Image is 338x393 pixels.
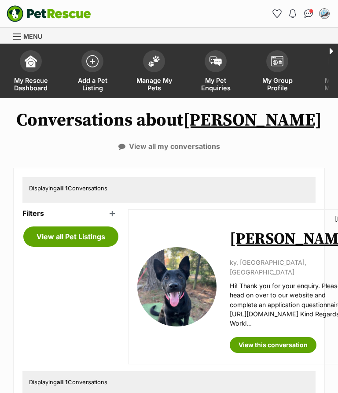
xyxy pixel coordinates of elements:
a: PetRescue [7,5,91,22]
strong: all 1 [57,185,68,192]
span: My Rescue Dashboard [11,77,51,92]
img: Lucy [137,247,217,326]
a: [PERSON_NAME] [183,109,322,131]
a: Add a Pet Listing [62,46,123,98]
img: dashboard-icon-eb2f2d2d3e046f16d808141f083e7271f6b2e854fb5c12c21221c1fb7104beca.svg [25,55,37,67]
img: group-profile-icon-3fa3cf56718a62981997c0bc7e787c4b2cf8bcc04b72c1350f741eb67cf2f40e.svg [271,56,283,67]
a: View all Pet Listings [23,226,118,247]
a: Manage My Pets [123,46,185,98]
img: notifications-46538b983faf8c2785f20acdc204bb7945ddae34d4c08c2a6579f10ce5e182be.svg [289,9,296,18]
span: Displaying Conversations [29,185,107,192]
ul: Account quick links [270,7,331,21]
header: Filters [22,209,119,217]
a: View this conversation [230,337,316,353]
span: Menu [23,33,42,40]
a: My Pet Enquiries [185,46,246,98]
a: Favourites [270,7,284,21]
button: Notifications [286,7,300,21]
button: My account [317,7,331,21]
img: manage-my-pets-icon-02211641906a0b7f246fdf0571729dbe1e7629f14944591b6c1af311fb30b64b.svg [148,56,160,67]
span: Manage My Pets [134,77,174,92]
img: add-pet-listing-icon-0afa8454b4691262ce3f59096e99ab1cd57d4a30225e0717b998d2c9b9846f56.svg [86,55,99,67]
span: My Group Profile [257,77,297,92]
a: View all my conversations [118,142,220,150]
span: Add a Pet Listing [73,77,112,92]
strong: all 1 [57,378,68,386]
img: pet-enquiries-icon-7e3ad2cf08bfb03b45e93fb7055b45f3efa6380592205ae92323e6603595dc1f.svg [209,56,222,66]
a: Menu [13,28,48,44]
img: Lindy Vickers profile pic [320,9,329,18]
a: My Group Profile [246,46,308,98]
a: Conversations [301,7,316,21]
span: Displaying Conversations [29,378,107,386]
span: My Pet Enquiries [196,77,235,92]
img: chat-41dd97257d64d25036548639549fe6c8038ab92f7586957e7f3b1b290dea8141.svg [304,9,313,18]
img: logo-e224e6f780fb5917bec1dbf3a21bbac754714ae5b6737aabdf751b685950b380.svg [7,5,91,22]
